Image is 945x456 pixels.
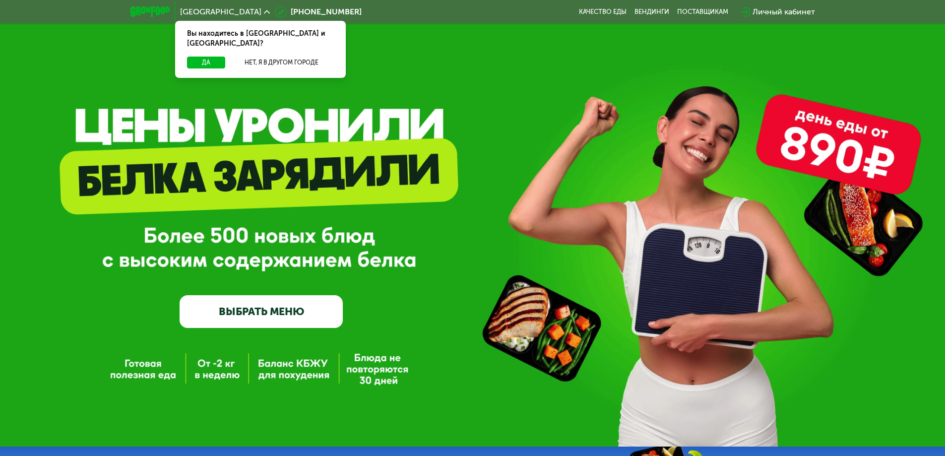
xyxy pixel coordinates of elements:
[579,8,627,16] a: Качество еды
[634,8,669,16] a: Вендинги
[753,6,815,18] div: Личный кабинет
[677,8,728,16] div: поставщикам
[275,6,362,18] a: [PHONE_NUMBER]
[180,295,343,328] a: ВЫБРАТЬ МЕНЮ
[229,57,334,68] button: Нет, я в другом городе
[175,21,346,57] div: Вы находитесь в [GEOGRAPHIC_DATA] и [GEOGRAPHIC_DATA]?
[187,57,225,68] button: Да
[180,8,261,16] span: [GEOGRAPHIC_DATA]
